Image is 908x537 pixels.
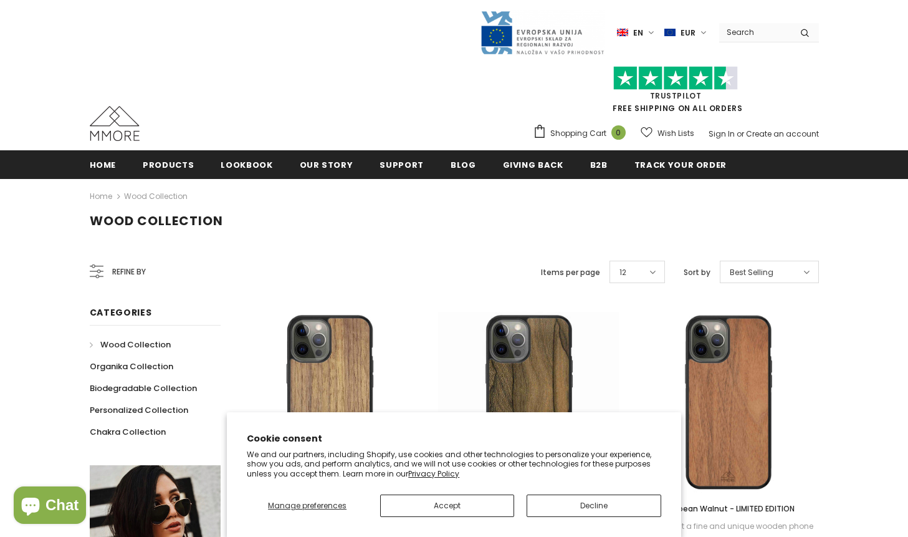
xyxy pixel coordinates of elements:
[650,90,702,101] a: Trustpilot
[634,150,727,178] a: Track your order
[611,125,626,140] span: 0
[550,127,606,140] span: Shopping Cart
[90,399,188,421] a: Personalized Collection
[657,127,694,140] span: Wish Lists
[90,360,173,372] span: Organika Collection
[90,404,188,416] span: Personalized Collection
[730,266,773,279] span: Best Selling
[638,502,818,516] a: European Walnut - LIMITED EDITION
[619,266,626,279] span: 12
[533,72,819,114] span: FREE SHIPPING ON ALL ORDERS
[480,27,605,37] a: Javni Razpis
[90,159,117,171] span: Home
[633,27,643,39] span: en
[90,106,140,141] img: MMORE Cases
[300,159,353,171] span: Our Story
[737,128,744,139] span: or
[681,27,695,39] span: EUR
[90,382,197,394] span: Biodegradable Collection
[684,266,710,279] label: Sort by
[617,27,628,38] img: i-lang-1.png
[90,426,166,438] span: Chakra Collection
[480,10,605,56] img: Javni Razpis
[100,339,171,351] span: Wood Collection
[380,150,424,178] a: support
[90,334,171,356] a: Wood Collection
[380,159,424,171] span: support
[10,486,90,527] inbox-online-store-chat: Shopify online store chat
[90,377,197,399] a: Biodegradable Collection
[90,150,117,178] a: Home
[408,468,459,479] a: Privacy Policy
[380,495,514,517] button: Accept
[662,503,795,514] span: European Walnut - LIMITED EDITION
[613,66,738,90] img: Trust Pilot Stars
[719,23,791,41] input: Search Site
[634,159,727,171] span: Track your order
[221,159,272,171] span: Lookbook
[541,266,600,279] label: Items per page
[112,265,146,279] span: Refine by
[451,159,476,171] span: Blog
[247,450,661,479] p: We and our partners, including Shopify, use cookies and other technologies to personalize your ex...
[451,150,476,178] a: Blog
[247,495,368,517] button: Manage preferences
[90,189,112,204] a: Home
[503,159,563,171] span: Giving back
[90,212,223,230] span: Wood Collection
[590,159,608,171] span: B2B
[533,124,632,143] a: Shopping Cart 0
[143,159,194,171] span: Products
[746,128,819,139] a: Create an account
[641,122,694,144] a: Wish Lists
[268,500,346,511] span: Manage preferences
[90,356,173,377] a: Organika Collection
[143,150,194,178] a: Products
[527,495,661,517] button: Decline
[300,150,353,178] a: Our Story
[221,150,272,178] a: Lookbook
[590,150,608,178] a: B2B
[90,421,166,443] a: Chakra Collection
[709,128,735,139] a: Sign In
[90,306,152,319] span: Categories
[124,191,188,201] a: Wood Collection
[503,150,563,178] a: Giving back
[247,432,661,445] h2: Cookie consent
